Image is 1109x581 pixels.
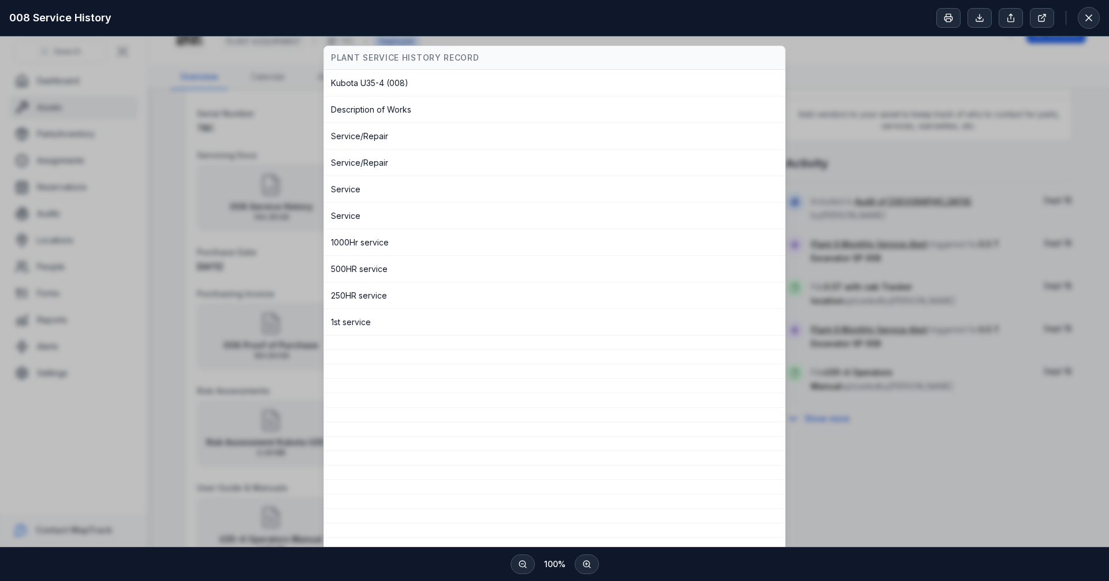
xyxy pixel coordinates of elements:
[539,558,570,570] span: 100 %
[331,210,778,222] div: Service
[331,53,778,62] div: PLANT SERVICE HISTORY RECORD
[9,10,111,26] h2: 008 Service History
[331,77,778,89] div: Kubota U35-4 (008)
[331,130,778,142] div: Service/Repair
[331,263,778,275] div: 500HR service
[331,316,778,328] div: 1st service
[331,236,778,248] div: 1000Hr service
[331,289,778,301] div: 250HR service
[331,103,778,116] div: Description of Works
[331,183,778,195] div: Service
[331,157,778,169] div: Service/Repair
